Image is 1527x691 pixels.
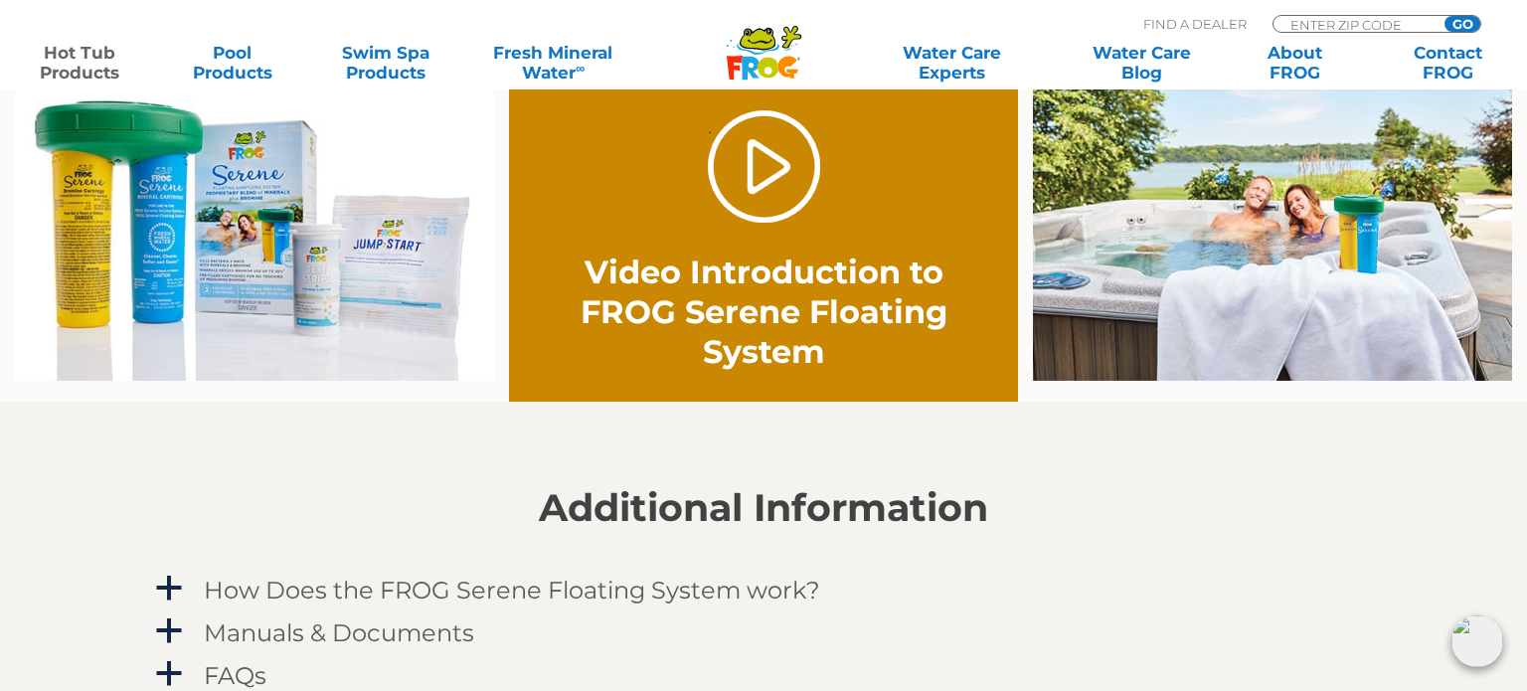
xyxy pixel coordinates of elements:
a: Fresh MineralWater∞ [479,43,628,83]
h2: Video Introduction to FROG Serene Floating System [560,253,967,372]
h2: Additional Information [152,486,1375,530]
a: ContactFROG [1388,43,1507,83]
span: a [154,574,184,604]
img: openIcon [1451,615,1503,667]
h4: FAQs [204,662,266,689]
a: PoolProducts [173,43,292,83]
h4: Manuals & Documents [204,619,474,646]
a: Swim SpaProducts [326,43,445,83]
a: a How Does the FROG Serene Floating System work? [152,572,1375,608]
p: Find A Dealer [1143,15,1247,33]
span: a [154,616,184,646]
h4: How Does the FROG Serene Floating System work? [204,577,820,604]
a: Hot TubProducts [20,43,139,83]
input: GO [1444,16,1480,32]
a: Water CareBlog [1083,43,1202,83]
a: a Manuals & Documents [152,614,1375,651]
sup: ∞ [576,61,585,76]
input: Zip Code Form [1288,16,1423,33]
a: Play Video [708,110,820,223]
span: a [154,659,184,689]
a: Water CareExperts [855,43,1048,83]
a: AboutFROG [1235,43,1354,83]
img: serene-floater-hottub [1033,36,1512,382]
img: serene-family [15,36,494,382]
